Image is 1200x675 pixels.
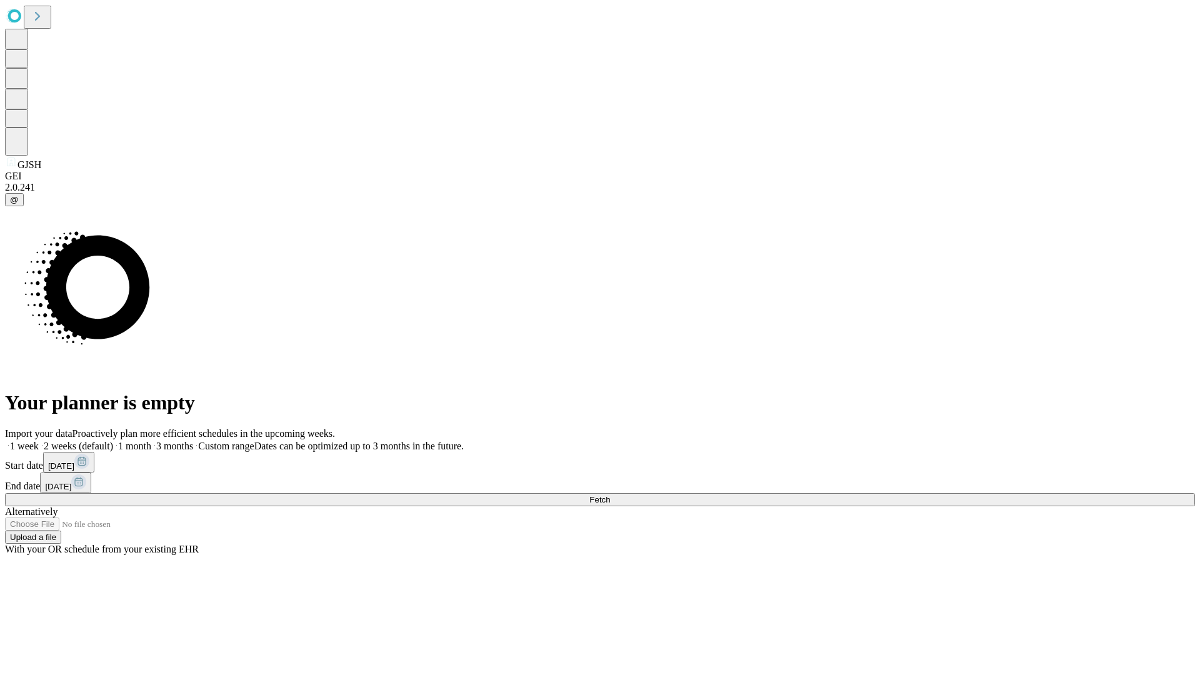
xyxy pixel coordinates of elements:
span: 1 week [10,441,39,451]
div: GEI [5,171,1195,182]
h1: Your planner is empty [5,391,1195,414]
span: 1 month [118,441,151,451]
span: With your OR schedule from your existing EHR [5,544,199,554]
button: [DATE] [40,472,91,493]
span: Custom range [198,441,254,451]
div: Start date [5,452,1195,472]
div: 2.0.241 [5,182,1195,193]
span: @ [10,195,19,204]
span: 2 weeks (default) [44,441,113,451]
span: GJSH [17,159,41,170]
span: [DATE] [45,482,71,491]
span: Import your data [5,428,72,439]
button: @ [5,193,24,206]
span: Alternatively [5,506,57,517]
button: [DATE] [43,452,94,472]
div: End date [5,472,1195,493]
span: Dates can be optimized up to 3 months in the future. [254,441,464,451]
span: [DATE] [48,461,74,471]
span: 3 months [156,441,193,451]
button: Upload a file [5,531,61,544]
span: Proactively plan more efficient schedules in the upcoming weeks. [72,428,335,439]
button: Fetch [5,493,1195,506]
span: Fetch [589,495,610,504]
